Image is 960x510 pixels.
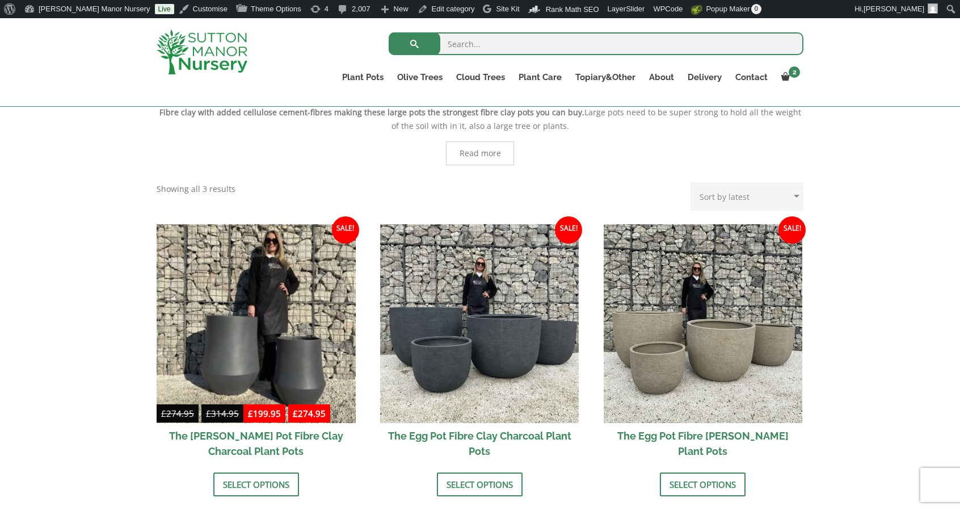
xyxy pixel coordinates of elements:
[157,106,803,133] p: Large pots need to be super strong to hold all the weight of the soil with in it, also a large tr...
[789,66,800,78] span: 2
[157,407,243,423] del: -
[213,473,299,496] a: Select options for “The Bien Hoa Pot Fibre Clay Charcoal Plant Pots”
[157,182,235,196] p: Showing all 3 results
[248,408,281,419] bdi: 199.95
[681,69,729,85] a: Delivery
[512,69,569,85] a: Plant Care
[751,4,761,14] span: 0
[604,423,803,464] h2: The Egg Pot Fibre [PERSON_NAME] Plant Pots
[159,107,584,118] strong: Fibre clay with added cellulose cement-fibres making these large pots the strongest fibre clay po...
[660,473,746,496] a: Select options for “The Egg Pot Fibre Clay Champagne Plant Pots”
[332,216,359,244] span: Sale!
[729,69,774,85] a: Contact
[157,224,356,424] img: The Bien Hoa Pot Fibre Clay Charcoal Plant Pots
[690,182,803,211] select: Shop order
[335,69,390,85] a: Plant Pots
[390,69,449,85] a: Olive Trees
[864,5,924,13] span: [PERSON_NAME]
[293,408,298,419] span: £
[161,408,166,419] span: £
[604,224,803,465] a: Sale! The Egg Pot Fibre [PERSON_NAME] Plant Pots
[555,216,582,244] span: Sale!
[437,473,523,496] a: Select options for “The Egg Pot Fibre Clay Charcoal Plant Pots”
[380,423,579,464] h2: The Egg Pot Fibre Clay Charcoal Plant Pots
[496,5,519,13] span: Site Kit
[248,408,253,419] span: £
[243,407,330,423] ins: -
[449,69,512,85] a: Cloud Trees
[604,224,803,424] img: The Egg Pot Fibre Clay Champagne Plant Pots
[161,408,194,419] bdi: 274.95
[778,216,806,244] span: Sale!
[380,224,579,424] img: The Egg Pot Fibre Clay Charcoal Plant Pots
[157,30,247,74] img: logo
[157,423,356,464] h2: The [PERSON_NAME] Pot Fibre Clay Charcoal Plant Pots
[569,69,642,85] a: Topiary&Other
[157,224,356,465] a: Sale! £274.95-£314.95 £199.95-£274.95 The [PERSON_NAME] Pot Fibre Clay Charcoal Plant Pots
[293,408,326,419] bdi: 274.95
[380,224,579,465] a: Sale! The Egg Pot Fibre Clay Charcoal Plant Pots
[546,5,599,14] span: Rank Math SEO
[460,149,501,157] span: Read more
[155,4,174,14] a: Live
[389,32,803,55] input: Search...
[206,408,211,419] span: £
[774,69,803,85] a: 2
[206,408,239,419] bdi: 314.95
[642,69,681,85] a: About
